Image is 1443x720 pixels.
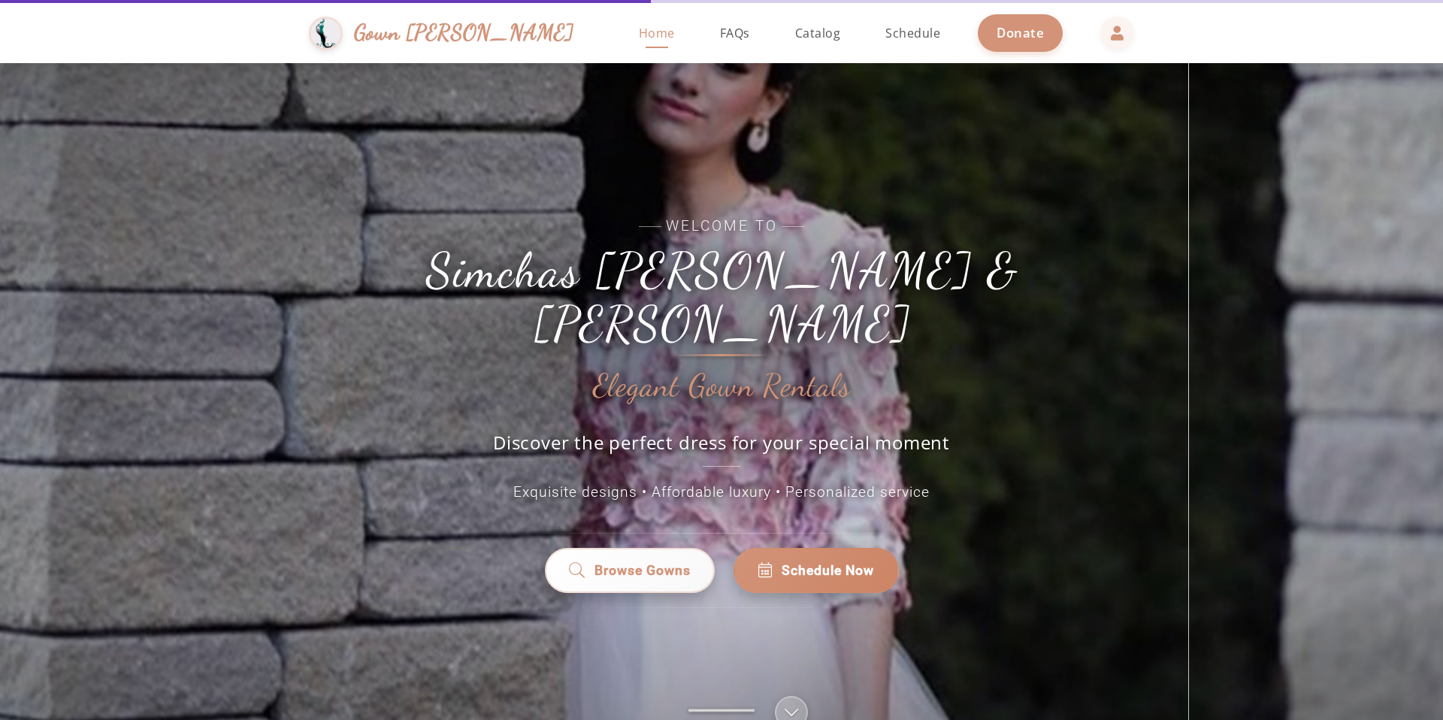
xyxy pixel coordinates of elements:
[594,561,691,580] span: Browse Gowns
[593,369,851,404] h2: Elegant Gown Rentals
[477,430,966,467] p: Discover the perfect dress for your special moment
[795,25,841,41] span: Catalog
[782,561,874,580] span: Schedule Now
[383,482,1060,504] p: Exquisite designs • Affordable luxury • Personalized service
[309,17,343,50] img: Gown Gmach Logo
[309,13,589,54] a: Gown [PERSON_NAME]
[780,3,856,63] a: Catalog
[383,216,1060,237] span: Welcome to
[624,3,690,63] a: Home
[354,17,574,49] span: Gown [PERSON_NAME]
[639,25,675,41] span: Home
[885,25,940,41] span: Schedule
[383,244,1060,350] h1: Simchas [PERSON_NAME] & [PERSON_NAME]
[705,3,765,63] a: FAQs
[997,24,1044,41] span: Donate
[870,3,955,63] a: Schedule
[978,14,1063,51] a: Donate
[720,25,750,41] span: FAQs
